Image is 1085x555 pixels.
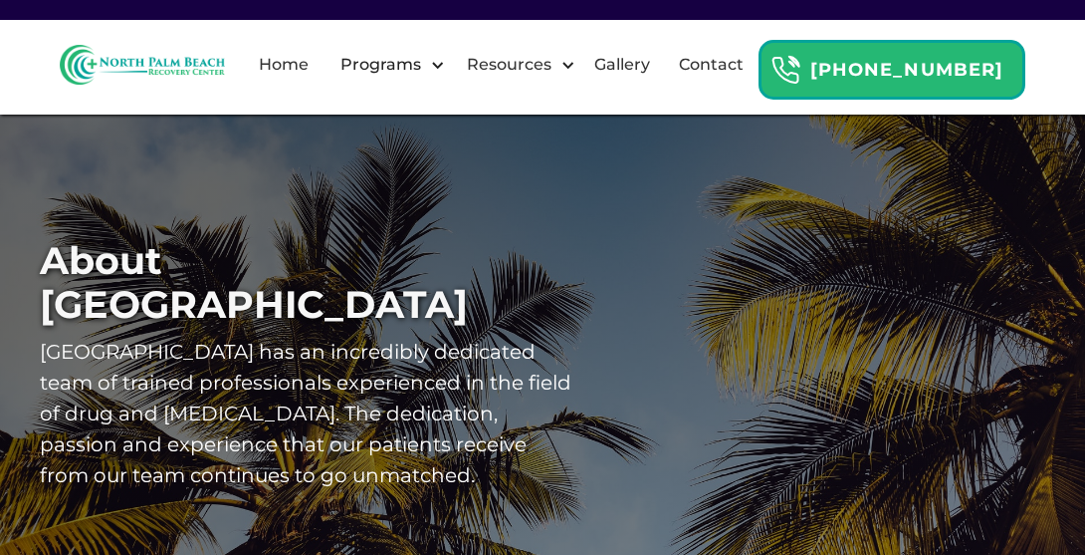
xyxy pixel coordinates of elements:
strong: [PHONE_NUMBER] [810,59,1003,81]
img: Header Calendar Icons [770,55,800,86]
div: Resources [450,33,580,97]
h1: About [GEOGRAPHIC_DATA] [40,239,577,327]
p: [GEOGRAPHIC_DATA] has an incredibly dedicated team of trained professionals experienced in the fi... [40,337,577,491]
a: Contact [667,33,756,97]
div: Programs [324,33,450,97]
a: Gallery [582,33,662,97]
div: Programs [335,53,426,77]
div: Resources [462,53,556,77]
a: Home [247,33,321,97]
a: Header Calendar Icons[PHONE_NUMBER] [759,30,1025,100]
